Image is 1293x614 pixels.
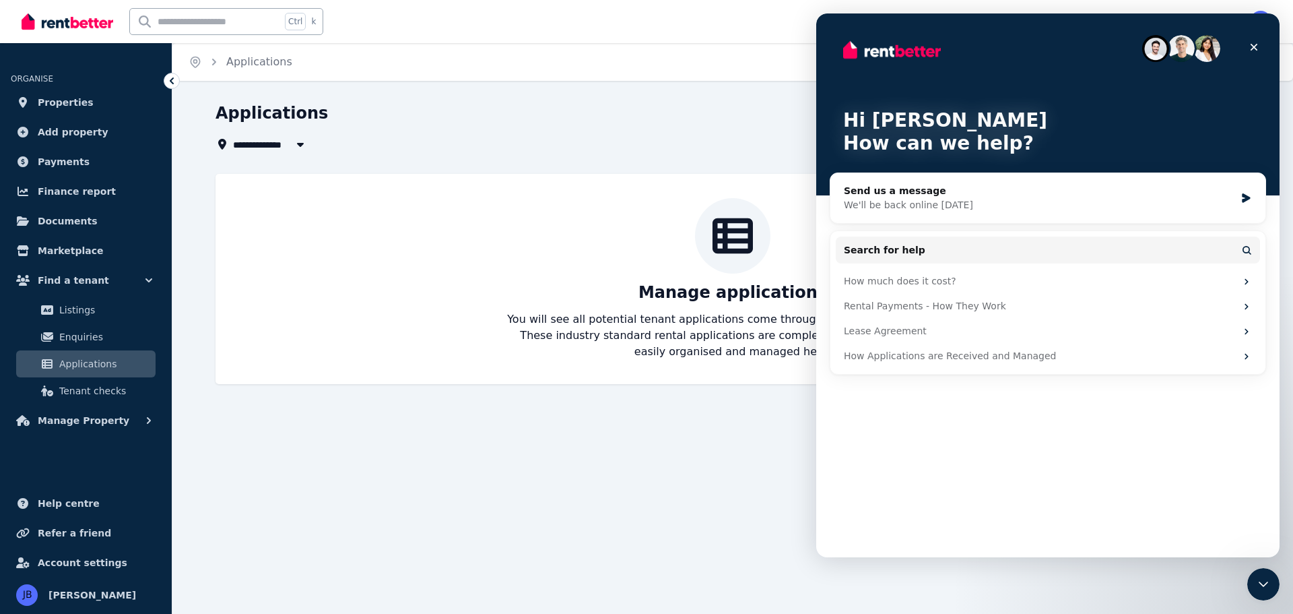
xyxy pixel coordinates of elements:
[16,297,156,324] a: Listings
[38,272,109,288] span: Find a tenant
[172,43,308,81] nav: Breadcrumb
[59,383,150,399] span: Tenant checks
[506,311,959,360] p: You will see all potential tenant applications come through the RentBetter platform. These indust...
[22,11,113,32] img: RentBetter
[16,324,156,350] a: Enquiries
[638,282,827,303] p: Manage applications
[38,154,90,170] span: Payments
[11,208,161,235] a: Documents
[816,13,1280,557] iframe: Intercom live chat
[11,119,161,146] a: Add property
[311,16,316,27] span: k
[38,213,98,229] span: Documents
[11,267,161,294] button: Find a tenant
[59,356,150,372] span: Applications
[11,520,161,547] a: Refer a friend
[1247,568,1280,601] iframe: Intercom live chat
[38,94,94,111] span: Properties
[11,74,53,84] span: ORGANISE
[11,407,161,434] button: Manage Property
[38,124,108,140] span: Add property
[11,237,161,264] a: Marketplace
[59,302,150,318] span: Listings
[16,377,156,404] a: Tenant checks
[11,178,161,205] a: Finance report
[11,89,161,116] a: Properties
[38,555,127,571] span: Account settings
[38,412,129,429] span: Manage Property
[59,329,150,345] span: Enquiries
[285,13,306,30] span: Ctrl
[11,490,161,517] a: Help centre
[38,495,100,512] span: Help centre
[48,587,136,603] span: [PERSON_NAME]
[38,243,103,259] span: Marketplace
[226,55,292,68] a: Applications
[16,350,156,377] a: Applications
[11,148,161,175] a: Payments
[11,549,161,576] a: Account settings
[16,584,38,606] img: JACQUELINE BARRY
[215,102,328,124] h1: Applications
[38,183,116,199] span: Finance report
[38,525,111,541] span: Refer a friend
[1250,11,1271,32] img: JACQUELINE BARRY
